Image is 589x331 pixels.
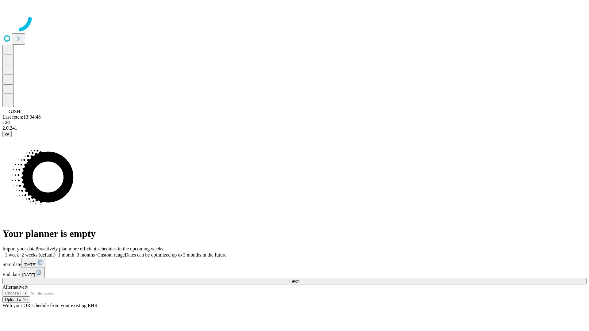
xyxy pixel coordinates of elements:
[5,132,9,136] span: @
[2,258,587,268] div: Start date
[21,258,46,268] button: [DATE]
[36,246,164,251] span: Proactively plan more efficient schedules in the upcoming weeks.
[77,252,95,257] span: 3 months
[24,262,37,267] span: [DATE]
[9,109,20,114] span: GJSH
[2,296,30,303] button: Upload a file
[21,252,56,257] span: 2 weeks (default)
[2,284,28,290] span: Alternatively
[22,272,35,277] span: [DATE]
[5,252,19,257] span: 1 week
[2,278,587,284] button: Fetch
[2,131,12,137] button: @
[97,252,125,257] span: Custom range
[2,125,587,131] div: 2.0.241
[2,246,36,251] span: Import your data
[2,303,98,308] span: With your OR schedule from your existing EHR
[2,228,587,239] h1: Your planner is empty
[2,114,41,120] span: Last fetch: 13:04:48
[58,252,74,257] span: 1 month
[2,268,587,278] div: End date
[20,268,45,278] button: [DATE]
[125,252,228,257] span: Dates can be optimized up to 3 months in the future.
[289,279,299,283] span: Fetch
[2,120,587,125] div: GEI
